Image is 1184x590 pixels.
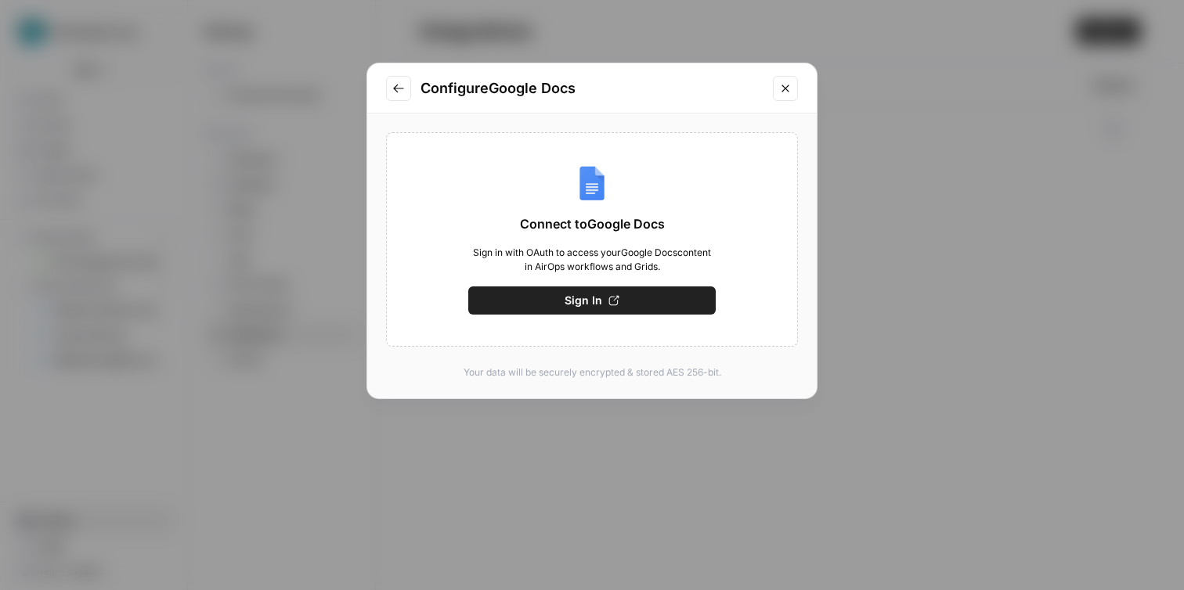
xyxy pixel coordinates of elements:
[520,214,665,233] span: Connect to Google Docs
[386,365,798,380] p: Your data will be securely encrypted & stored AES 256-bit.
[573,164,611,202] img: Google Docs
[386,76,411,101] button: Go to previous step
[773,76,798,101] button: Close modal
[468,286,716,315] button: Sign In
[421,77,763,99] h2: Configure Google Docs
[468,246,716,274] span: Sign in with OAuth to access your Google Docs content in AirOps workflows and Grids.
[565,293,602,308] span: Sign In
